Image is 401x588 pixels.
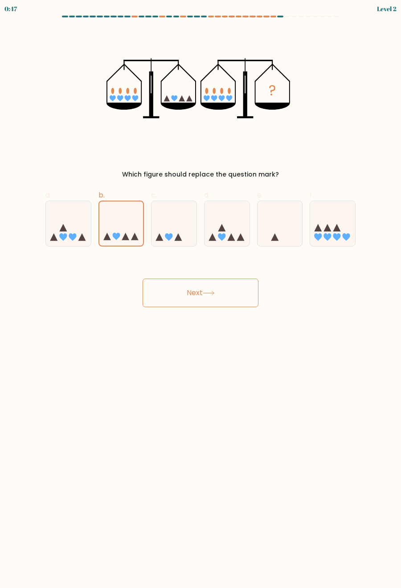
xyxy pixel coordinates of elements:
div: Which figure should replace the question mark? [51,170,350,179]
span: f. [310,190,314,200]
span: b. [98,190,105,200]
tspan: ? [269,81,276,100]
div: Level 2 [377,4,397,13]
span: a. [45,190,51,200]
span: d. [204,190,210,200]
span: e. [257,190,263,200]
button: Next [143,279,258,307]
span: c. [151,190,157,200]
div: 0:47 [4,4,17,13]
